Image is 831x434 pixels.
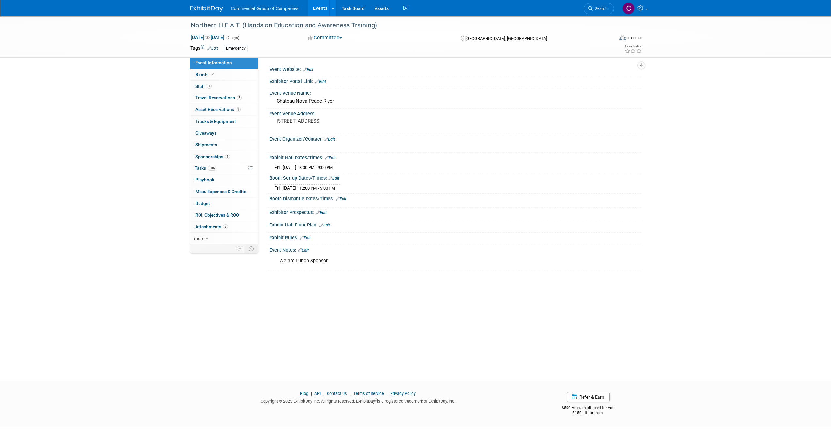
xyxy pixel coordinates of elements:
[309,391,313,396] span: |
[269,194,641,202] div: Booth Dismantle Dates/Times:
[190,104,258,115] a: Asset Reservations1
[195,177,214,182] span: Playbook
[275,255,569,268] div: We are Lunch Sponsor
[269,245,641,254] div: Event Notes:
[274,164,283,171] td: Fri.
[306,34,344,41] button: Committed
[195,119,236,124] span: Trucks & Equipment
[269,109,641,117] div: Event Venue Address:
[195,84,212,89] span: Staff
[269,153,641,161] div: Exhibit Hall Dates/Times:
[567,392,610,402] a: Refer & Earn
[225,154,230,159] span: 1
[269,208,641,216] div: Exhibitor Prospectus:
[195,72,215,77] span: Booth
[299,165,333,170] span: 3:00 PM - 9:00 PM
[303,67,313,72] a: Edit
[274,184,283,191] td: Fri.
[627,35,642,40] div: In-Person
[575,34,643,44] div: Event Format
[190,198,258,209] a: Budget
[208,166,216,171] span: 50%
[336,197,346,201] a: Edit
[190,233,258,244] a: more
[277,118,417,124] pre: [STREET_ADDRESS]
[190,6,223,12] img: ExhibitDay
[195,224,228,229] span: Attachments
[207,46,218,51] a: Edit
[315,79,326,84] a: Edit
[300,391,308,396] a: Blog
[224,45,248,52] div: Emergency
[204,35,211,40] span: to
[328,176,339,181] a: Edit
[231,6,299,11] span: Commercial Group of Companies
[353,391,384,396] a: Terms of Service
[385,391,389,396] span: |
[190,221,258,233] a: Attachments2
[237,95,242,100] span: 2
[190,45,218,52] td: Tags
[269,134,641,142] div: Event Organizer/Contact:
[195,165,216,171] span: Tasks
[390,391,416,396] a: Privacy Policy
[190,69,258,80] a: Booth
[190,186,258,197] a: Misc. Expenses & Credits
[195,154,230,159] span: Sponsorships
[226,36,239,40] span: (2 days)
[535,401,641,416] div: $500 Amazon gift card for you,
[325,156,336,160] a: Edit
[324,137,335,142] a: Edit
[245,244,258,253] td: Toggle Event Tabs
[190,209,258,221] a: ROI, Objectives & ROO
[316,210,327,215] a: Edit
[314,391,321,396] a: API
[195,107,241,112] span: Asset Reservations
[195,95,242,100] span: Travel Reservations
[190,81,258,92] a: Staff1
[207,84,212,89] span: 1
[195,60,232,65] span: Event Information
[269,173,641,182] div: Booth Set-up Dates/Times:
[465,36,547,41] span: [GEOGRAPHIC_DATA], [GEOGRAPHIC_DATA]
[233,244,245,253] td: Personalize Event Tab Strip
[190,92,258,104] a: Travel Reservations2
[535,410,641,416] div: $150 off for them.
[190,139,258,151] a: Shipments
[299,186,335,191] span: 12:00 PM - 3:00 PM
[619,35,626,40] img: Format-Inperson.png
[190,397,526,404] div: Copyright © 2025 ExhibitDay, Inc. All rights reserved. ExhibitDay is a registered trademark of Ex...
[190,127,258,139] a: Giveaways
[269,76,641,85] div: Exhibitor Portal Link:
[269,233,641,241] div: Exhibit Rules:
[624,45,642,48] div: Event Rating
[195,201,210,206] span: Budget
[211,73,214,76] i: Booth reservation complete
[327,391,347,396] a: Contact Us
[319,223,330,227] a: Edit
[190,151,258,162] a: Sponsorships1
[622,2,635,15] img: Cole Mattern
[593,6,608,11] span: Search
[298,248,309,253] a: Edit
[195,130,216,136] span: Giveaways
[300,236,311,240] a: Edit
[375,398,377,402] sup: ®
[190,174,258,186] a: Playbook
[322,391,326,396] span: |
[283,164,296,171] td: [DATE]
[190,116,258,127] a: Trucks & Equipment
[236,107,241,112] span: 1
[195,189,246,194] span: Misc. Expenses & Credits
[274,96,636,106] div: Chateau Nova Peace River
[584,3,614,14] a: Search
[269,88,641,96] div: Event Venue Name:
[269,64,641,73] div: Event Website:
[194,236,204,241] span: more
[195,212,239,218] span: ROI, Objectives & ROO
[283,184,296,191] td: [DATE]
[195,142,217,147] span: Shipments
[190,57,258,69] a: Event Information
[188,20,604,31] div: Northern H.E.A.T. (Hands on Education and Awareness Training)
[190,34,225,40] span: [DATE] [DATE]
